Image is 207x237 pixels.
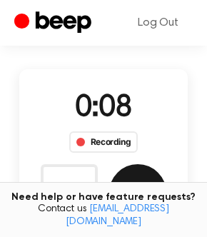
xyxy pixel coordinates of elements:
span: 0:08 [75,94,132,123]
span: Contact us [9,203,198,228]
button: Delete Audio Record [41,164,98,221]
a: [EMAIL_ADDRESS][DOMAIN_NAME] [66,204,169,227]
button: Save Audio Record [109,164,166,221]
div: Recording [69,131,138,153]
a: Beep [14,9,95,37]
a: Log Out [123,6,193,40]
